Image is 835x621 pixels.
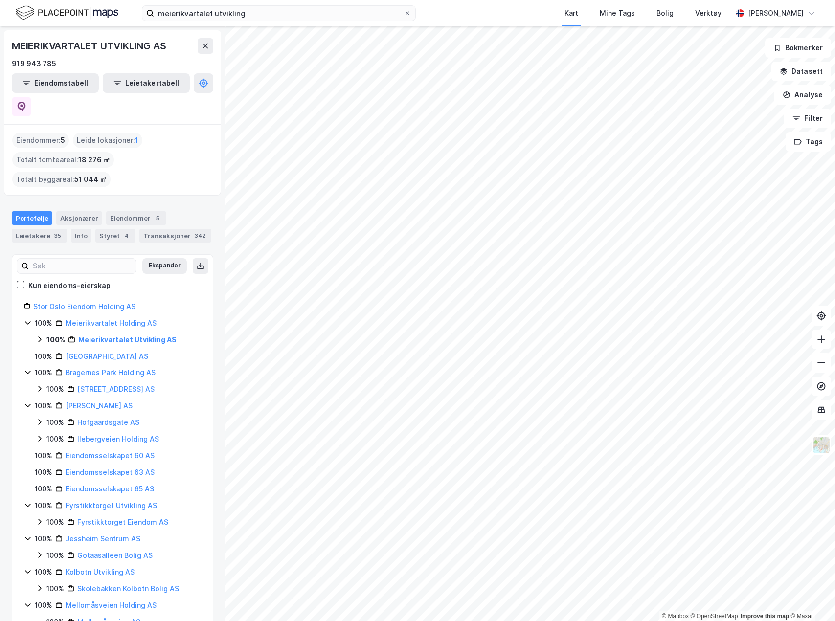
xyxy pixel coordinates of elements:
[35,599,52,611] div: 100%
[95,229,135,243] div: Styret
[142,258,187,274] button: Ekspander
[66,485,154,493] a: Eiendomsselskapet 65 AS
[35,317,52,329] div: 100%
[56,211,102,225] div: Aksjonærer
[46,550,64,561] div: 100%
[12,172,111,187] div: Totalt byggareal :
[12,73,99,93] button: Eiendomstabell
[193,231,207,241] div: 342
[66,534,140,543] a: Jessheim Sentrum AS
[61,134,65,146] span: 5
[35,400,52,412] div: 100%
[28,280,111,291] div: Kun eiendoms-eierskap
[656,7,674,19] div: Bolig
[35,483,52,495] div: 100%
[77,551,153,559] a: Gotaasalleen Bolig AS
[66,368,156,377] a: Bragernes Park Holding AS
[12,133,69,148] div: Eiendommer :
[78,154,110,166] span: 18 276 ㎡
[35,351,52,362] div: 100%
[46,433,64,445] div: 100%
[103,73,190,93] button: Leietakertabell
[771,62,831,81] button: Datasett
[695,7,722,19] div: Verktøy
[66,401,133,410] a: [PERSON_NAME] AS
[153,213,162,223] div: 5
[786,574,835,621] iframe: Chat Widget
[66,501,157,510] a: Fyrstikktorget Utvikling AS
[78,335,177,344] a: Meierikvartalet Utvikling AS
[35,466,52,478] div: 100%
[66,568,135,576] a: Kolbotn Utvikling AS
[741,613,789,620] a: Improve this map
[46,383,64,395] div: 100%
[106,211,166,225] div: Eiendommer
[66,319,157,327] a: Meierikvartalet Holding AS
[564,7,578,19] div: Kart
[35,533,52,545] div: 100%
[35,500,52,511] div: 100%
[122,231,132,241] div: 4
[66,451,155,460] a: Eiendomsselskapet 60 AS
[77,584,179,593] a: Skolebakken Kolbotn Bolig AS
[29,259,136,273] input: Søk
[765,38,831,58] button: Bokmerker
[46,583,64,595] div: 100%
[135,134,138,146] span: 1
[77,385,155,393] a: [STREET_ADDRESS] AS
[784,109,831,128] button: Filter
[12,38,168,54] div: MEIERIKVARTALET UTVIKLING AS
[66,352,148,360] a: [GEOGRAPHIC_DATA] AS
[46,334,65,346] div: 100%
[154,6,404,21] input: Søk på adresse, matrikkel, gårdeiere, leietakere eller personer
[12,58,56,69] div: 919 943 785
[73,133,142,148] div: Leide lokasjoner :
[77,418,139,426] a: Hofgaardsgate AS
[46,417,64,428] div: 100%
[74,174,107,185] span: 51 044 ㎡
[35,566,52,578] div: 100%
[66,468,155,476] a: Eiendomsselskapet 63 AS
[774,85,831,105] button: Analyse
[662,613,689,620] a: Mapbox
[748,7,804,19] div: [PERSON_NAME]
[33,302,135,310] a: Stor Oslo Eiendom Holding AS
[77,435,159,443] a: Ilebergveien Holding AS
[786,132,831,152] button: Tags
[46,516,64,528] div: 100%
[139,229,211,243] div: Transaksjoner
[71,229,91,243] div: Info
[12,152,114,168] div: Totalt tomteareal :
[12,229,67,243] div: Leietakere
[77,518,168,526] a: Fyrstikktorget Eiendom AS
[12,211,52,225] div: Portefølje
[52,231,63,241] div: 35
[812,436,831,454] img: Z
[16,4,118,22] img: logo.f888ab2527a4732fd821a326f86c7f29.svg
[35,450,52,462] div: 100%
[35,367,52,378] div: 100%
[66,601,157,609] a: Mellomåsveien Holding AS
[600,7,635,19] div: Mine Tags
[691,613,738,620] a: OpenStreetMap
